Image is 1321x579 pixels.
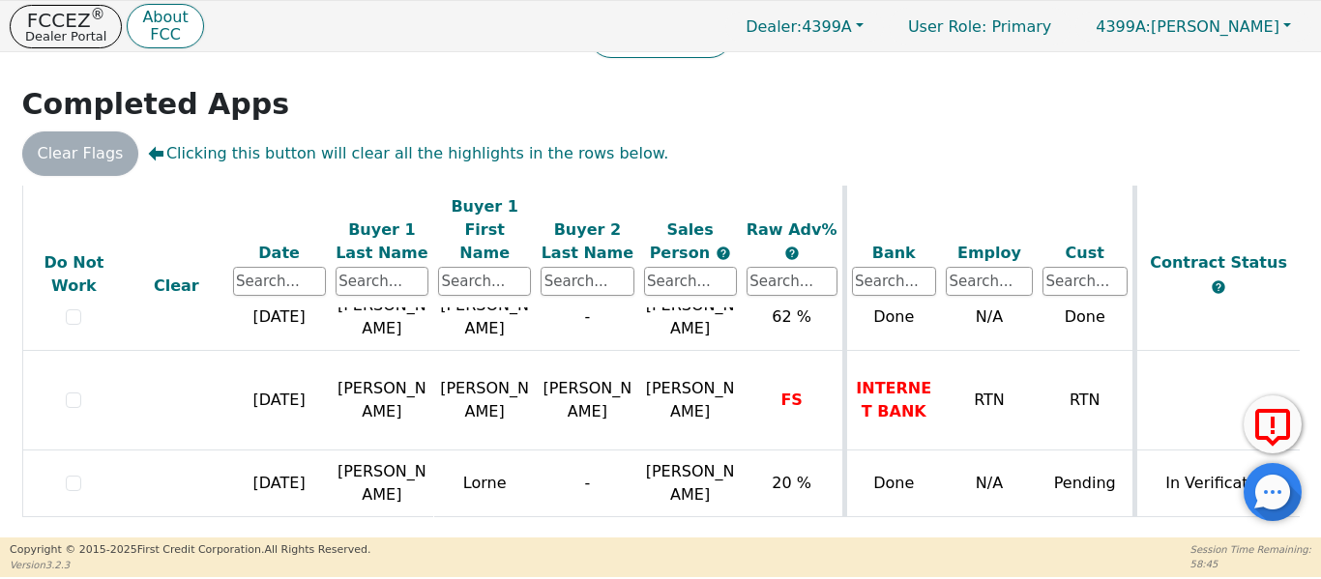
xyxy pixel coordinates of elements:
p: 58:45 [1190,557,1311,571]
div: Cust [1042,241,1128,264]
div: Clear [130,275,222,298]
td: [PERSON_NAME] [331,351,433,450]
td: [DATE] [228,284,331,351]
p: FCC [142,27,188,43]
input: Search... [747,267,837,296]
td: RTN [1038,351,1134,450]
span: FS [780,391,802,409]
td: In Verification [1134,450,1301,517]
p: Version 3.2.3 [10,558,370,572]
div: Buyer 2 Last Name [541,217,633,264]
td: [PERSON_NAME] [331,284,433,351]
td: - [536,284,638,351]
p: Session Time Remaining: [1190,542,1311,557]
a: User Role: Primary [889,8,1071,45]
td: - [536,450,638,517]
td: [DATE] [228,450,331,517]
span: [PERSON_NAME] [646,462,735,504]
span: 20 % [772,474,811,492]
p: About [142,10,188,25]
td: N/A [941,450,1038,517]
p: FCCEZ [25,11,106,30]
p: Primary [889,8,1071,45]
div: Buyer 1 Last Name [336,217,428,264]
input: Search... [438,267,531,296]
button: FCCEZ®Dealer Portal [10,5,122,48]
sup: ® [91,6,105,23]
td: Done [844,284,941,351]
input: Search... [852,267,937,296]
td: [PERSON_NAME] [433,351,536,450]
span: Raw Adv% [747,219,837,238]
td: N/A [941,284,1038,351]
td: [PERSON_NAME] [536,351,638,450]
input: Search... [644,267,737,296]
span: Sales Person [650,219,716,261]
td: Done [844,450,941,517]
span: [PERSON_NAME] [1096,17,1279,36]
input: Search... [336,267,428,296]
span: Contract Status [1150,253,1287,272]
td: Pending [1038,450,1134,517]
button: Dealer:4399A [725,12,884,42]
div: Employ [946,241,1033,264]
input: Search... [541,267,633,296]
input: Search... [946,267,1033,296]
div: Buyer 1 First Name [438,194,531,264]
strong: Completed Apps [22,87,290,121]
td: RTN [941,351,1038,450]
input: Search... [1042,267,1128,296]
button: Report Error to FCC [1244,395,1302,453]
span: 4399A: [1096,17,1151,36]
span: [PERSON_NAME] [646,379,735,420]
p: Copyright © 2015- 2025 First Credit Corporation. [10,542,370,559]
div: Do Not Work [28,251,121,298]
span: All Rights Reserved. [264,543,370,556]
td: Lorne [433,450,536,517]
span: Clicking this button will clear all the highlights in the rows below. [148,142,668,165]
td: INTERNET BANK [844,351,941,450]
span: User Role : [908,17,986,36]
p: Dealer Portal [25,30,106,43]
span: Dealer: [746,17,802,36]
div: Date [233,241,326,264]
div: Bank [852,241,937,264]
td: [PERSON_NAME] [433,284,536,351]
td: [DATE] [228,351,331,450]
button: AboutFCC [127,4,203,49]
span: 62 % [772,307,811,326]
input: Search... [233,267,326,296]
span: 4399A [746,17,852,36]
button: 4399A:[PERSON_NAME] [1075,12,1311,42]
td: [PERSON_NAME] [331,450,433,517]
td: Done [1038,284,1134,351]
